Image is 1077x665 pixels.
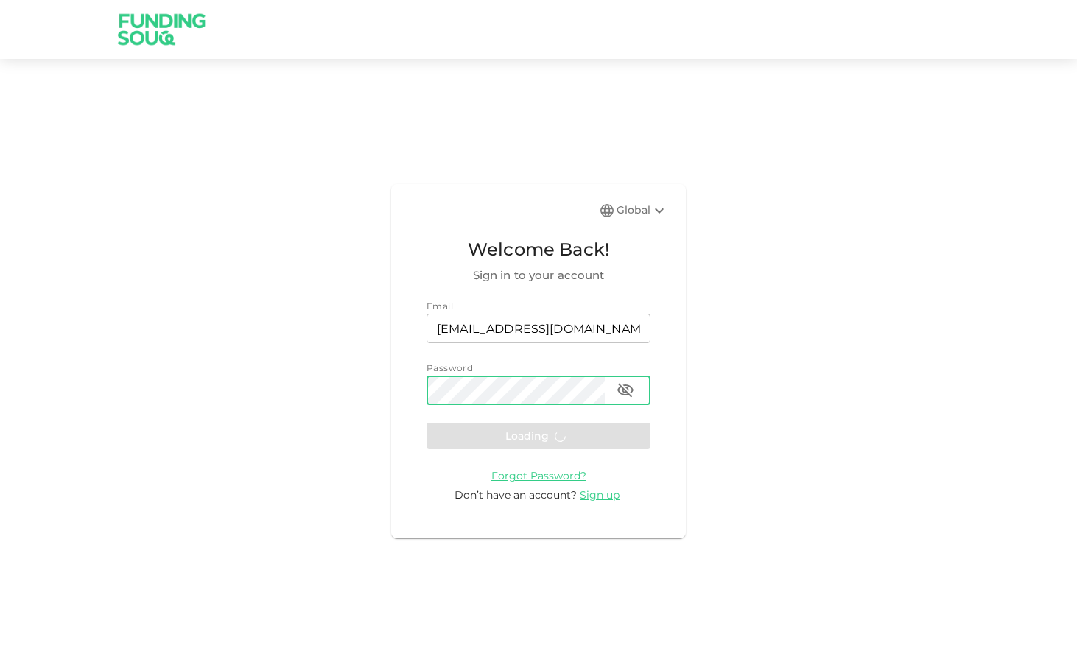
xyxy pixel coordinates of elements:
a: Forgot Password? [491,468,586,482]
span: Email [427,300,453,312]
span: Welcome Back! [427,236,650,264]
input: password [427,376,605,405]
span: Sign up [580,488,620,502]
span: Sign in to your account [427,267,650,284]
span: Password [427,362,473,373]
div: Global [617,202,668,219]
input: email [427,314,650,343]
span: Don’t have an account? [455,488,577,502]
